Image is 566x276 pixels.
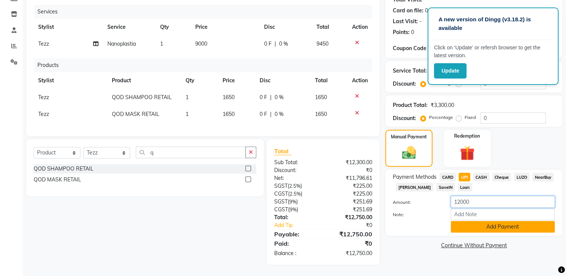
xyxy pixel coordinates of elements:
div: 0 [425,7,428,15]
a: Continue Without Payment [387,242,561,249]
div: ₹251.69 [323,198,378,206]
div: Coupon Code [393,45,447,52]
span: CGST [274,190,288,197]
div: ( ) [269,190,323,198]
th: Action [348,19,372,36]
span: CASH [473,173,489,181]
span: 1 [186,111,189,117]
div: Card on file: [393,7,423,15]
span: NearBuy [532,173,554,181]
span: 0 F [260,110,267,118]
input: Search or Scan [136,147,246,158]
label: Fixed [465,114,476,121]
span: LUZO [514,173,529,181]
div: Discount: [393,80,416,88]
span: Total [274,147,291,155]
span: 2.5% [290,191,301,197]
span: QOD SHAMPOO RETAIL [112,94,172,101]
span: 1 [160,40,163,47]
div: ₹0 [323,166,378,174]
button: Add Payment [451,221,555,233]
span: | [275,40,276,48]
div: QOD MASK RETAIL [34,176,81,184]
div: Points: [393,28,410,36]
span: | [270,110,272,118]
span: 9450 [316,40,328,47]
span: Tezz [38,40,49,47]
th: Total [310,72,348,89]
img: _cash.svg [398,145,420,161]
th: Stylist [34,72,107,89]
span: 0 % [275,93,284,101]
th: Disc [260,19,312,36]
span: 1 [186,94,189,101]
div: ₹12,750.00 [323,214,378,221]
span: CARD [440,173,456,181]
th: Stylist [34,19,103,36]
th: Qty [181,72,218,89]
div: ( ) [269,206,323,214]
span: SGST [274,198,288,205]
span: 9% [289,199,296,205]
th: Price [218,72,255,89]
span: 0 F [260,93,267,101]
span: Nanoplastia [107,40,136,47]
a: Add Tip [269,221,332,229]
th: Action [348,72,372,89]
input: Add Note [451,209,555,220]
span: 0 % [275,110,284,118]
label: Amount: [387,199,445,206]
th: Price [191,19,260,36]
div: ₹12,300.00 [323,159,378,166]
span: 1650 [223,111,235,117]
div: Sub Total: [269,159,323,166]
p: A new version of Dingg (v3.18.2) is available [438,15,548,32]
div: ( ) [269,182,323,190]
th: Service [103,19,156,36]
div: ₹225.00 [323,182,378,190]
div: ₹11,796.61 [323,174,378,182]
div: - [419,18,422,25]
span: QOD MASK RETAIL [112,111,159,117]
th: Qty [156,19,191,36]
span: 2.5% [289,183,300,189]
div: ₹0 [333,221,378,229]
p: Click on ‘Update’ or refersh browser to get the latest version. [434,44,552,59]
span: 0 % [279,40,288,48]
span: Loan [458,183,472,191]
span: SaveIN [436,183,455,191]
div: ( ) [269,198,323,206]
div: Paid: [269,239,323,248]
span: SGST [274,183,288,189]
label: Manual Payment [391,134,427,140]
button: Update [434,63,466,79]
div: Products [34,58,378,72]
img: _gift.svg [455,144,479,162]
span: Tezz [38,94,49,101]
div: Discount: [269,166,323,174]
span: Tezz [38,111,49,117]
span: CGST [274,206,288,213]
span: 1650 [315,94,327,101]
span: 1650 [315,111,327,117]
label: Note: [387,211,445,218]
div: ₹3,300.00 [431,101,454,109]
th: Total [312,19,348,36]
th: Product [107,72,181,89]
div: Discount: [393,114,416,122]
span: 9000 [195,40,207,47]
div: Product Total: [393,101,428,109]
div: ₹251.69 [323,206,378,214]
div: ₹12,750.00 [323,230,378,239]
span: 1650 [223,94,235,101]
span: 9% [290,206,297,212]
div: Payable: [269,230,323,239]
span: [PERSON_NAME] [396,183,433,191]
div: Services [34,5,378,19]
div: Net: [269,174,323,182]
div: Last Visit: [393,18,418,25]
span: | [270,93,272,101]
span: Cheque [492,173,511,181]
label: Redemption [454,133,480,139]
span: 0 F [264,40,272,48]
